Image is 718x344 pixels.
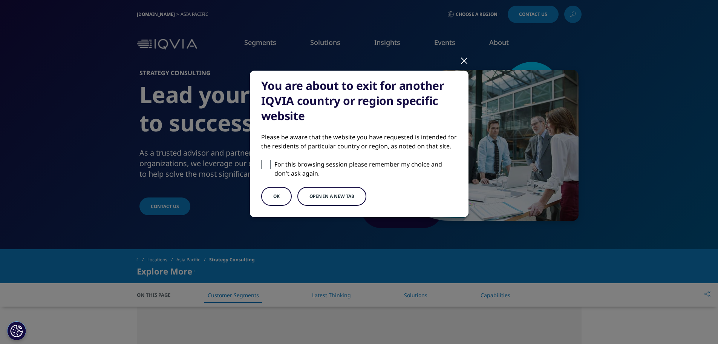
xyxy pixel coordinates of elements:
button: OK [261,187,292,206]
button: Open in a new tab [297,187,366,206]
div: You are about to exit for another IQVIA country or region specific website [261,78,457,123]
div: Please be aware that the website you have requested is intended for the residents of particular c... [261,133,457,151]
button: Paramètres des cookies [7,321,26,340]
p: For this browsing session please remember my choice and don't ask again. [274,160,457,178]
